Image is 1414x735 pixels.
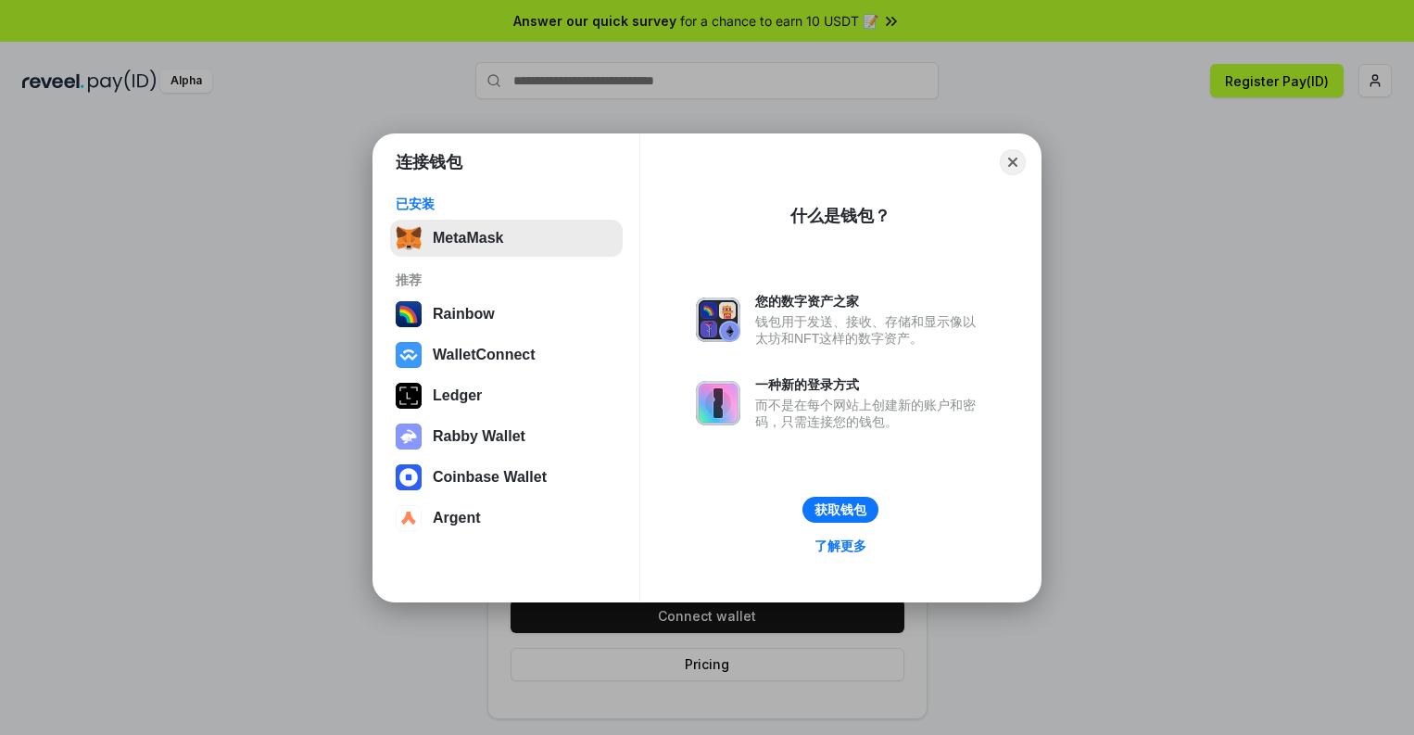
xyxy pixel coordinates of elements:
img: svg+xml,%3Csvg%20width%3D%2228%22%20height%3D%2228%22%20viewBox%3D%220%200%2028%2028%22%20fill%3D... [396,505,422,531]
div: 而不是在每个网站上创建新的账户和密码，只需连接您的钱包。 [755,397,985,430]
button: Rabby Wallet [390,418,623,455]
div: 获取钱包 [814,501,866,518]
button: Close [1000,149,1026,175]
div: Coinbase Wallet [433,469,547,486]
img: svg+xml,%3Csvg%20xmlns%3D%22http%3A%2F%2Fwww.w3.org%2F2000%2Fsvg%22%20fill%3D%22none%22%20viewBox... [696,298,740,342]
div: Rainbow [433,306,495,323]
div: 了解更多 [814,538,866,554]
img: svg+xml,%3Csvg%20width%3D%2228%22%20height%3D%2228%22%20viewBox%3D%220%200%2028%2028%22%20fill%3D... [396,464,422,490]
img: svg+xml,%3Csvg%20xmlns%3D%22http%3A%2F%2Fwww.w3.org%2F2000%2Fsvg%22%20fill%3D%22none%22%20viewBox... [696,381,740,425]
img: svg+xml,%3Csvg%20xmlns%3D%22http%3A%2F%2Fwww.w3.org%2F2000%2Fsvg%22%20fill%3D%22none%22%20viewBox... [396,424,422,450]
button: Ledger [390,377,623,414]
img: svg+xml,%3Csvg%20width%3D%22120%22%20height%3D%22120%22%20viewBox%3D%220%200%20120%20120%22%20fil... [396,301,422,327]
button: Coinbase Wallet [390,459,623,496]
div: 钱包用于发送、接收、存储和显示像以太坊和NFT这样的数字资产。 [755,313,985,347]
a: 了解更多 [803,534,877,558]
div: WalletConnect [433,347,536,363]
button: 获取钱包 [802,497,878,523]
div: Argent [433,510,481,526]
div: 什么是钱包？ [790,205,890,227]
div: Rabby Wallet [433,428,525,445]
img: svg+xml,%3Csvg%20width%3D%2228%22%20height%3D%2228%22%20viewBox%3D%220%200%2028%2028%22%20fill%3D... [396,342,422,368]
button: WalletConnect [390,336,623,374]
button: MetaMask [390,220,623,257]
h1: 连接钱包 [396,151,462,173]
div: Ledger [433,387,482,404]
button: Rainbow [390,296,623,333]
div: 已安装 [396,196,617,212]
img: svg+xml,%3Csvg%20fill%3D%22none%22%20height%3D%2233%22%20viewBox%3D%220%200%2035%2033%22%20width%... [396,225,422,251]
div: 推荐 [396,272,617,288]
button: Argent [390,500,623,537]
img: svg+xml,%3Csvg%20xmlns%3D%22http%3A%2F%2Fwww.w3.org%2F2000%2Fsvg%22%20width%3D%2228%22%20height%3... [396,383,422,409]
div: MetaMask [433,230,503,247]
div: 一种新的登录方式 [755,376,985,393]
div: 您的数字资产之家 [755,293,985,310]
